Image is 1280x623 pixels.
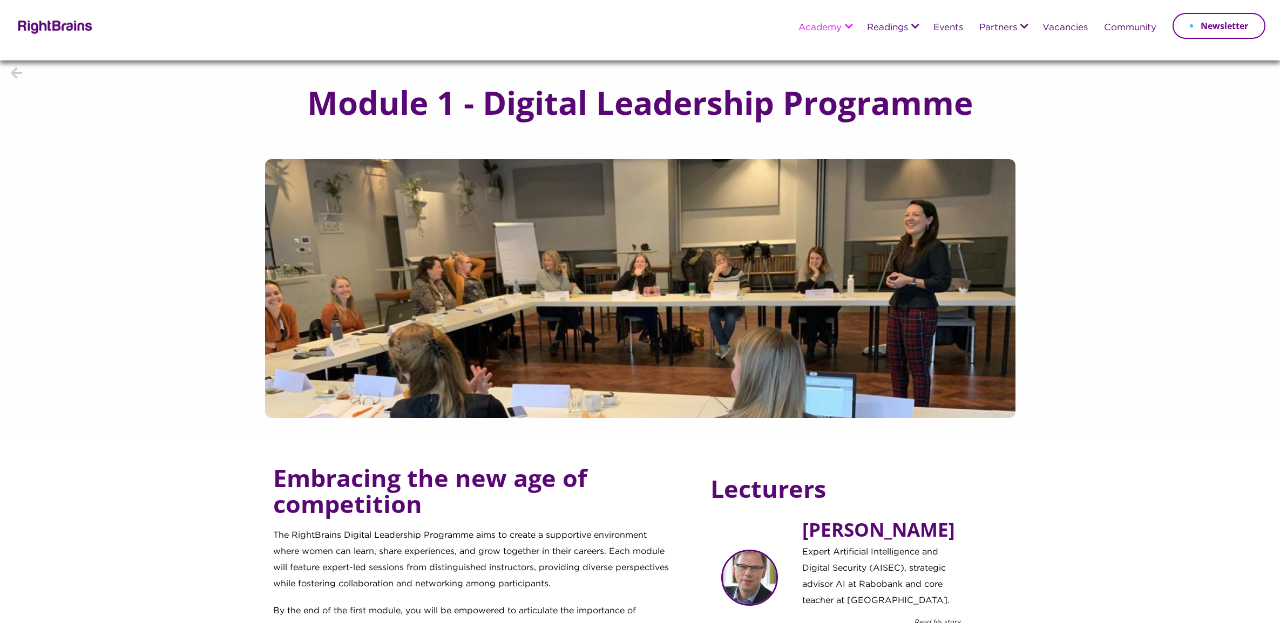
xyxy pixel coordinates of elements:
h1: Module 1 - Digital Leadership Programme [286,85,994,120]
h5: [PERSON_NAME] [802,519,961,544]
a: Newsletter [1173,13,1265,39]
a: Community [1104,23,1156,33]
a: Readings [867,23,908,33]
a: Partners [979,23,1017,33]
img: Afbeelding [721,550,778,606]
h4: Lecturers [710,465,987,512]
img: Rightbrains [15,18,93,34]
h4: Embracing the new age of competition [273,465,675,528]
p: The RightBrains Digital Leadership Programme aims to create a supportive environment where women ... [273,528,675,603]
a: Vacancies [1042,23,1088,33]
p: Expert Artificial Intelligence and Digital Security (AISEC), strategic advisor AI at Rabobank and... [802,544,961,617]
a: Academy [798,23,842,33]
a: Events [933,23,963,33]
